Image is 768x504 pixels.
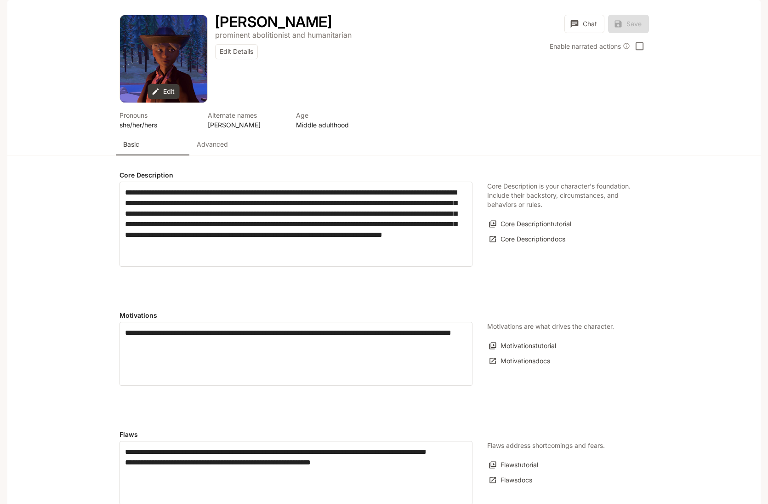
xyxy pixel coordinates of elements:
p: Core Description is your character's foundation. Include their backstory, circumstances, and beha... [487,182,634,209]
button: Open character avatar dialog [120,15,207,103]
h4: Flaws [119,430,472,439]
button: Open character details dialog [215,29,352,40]
p: prominent abolitionist and humanitarian [215,30,352,40]
div: Enable narrated actions [550,41,630,51]
p: Motivations are what drives the character. [487,322,614,331]
button: Flawstutorial [487,458,540,473]
button: Core Descriptiontutorial [487,217,574,232]
div: label [119,182,472,267]
button: Edit [148,84,179,99]
button: Open character details dialog [296,110,373,130]
p: [PERSON_NAME] [208,120,285,130]
p: Basic [123,140,139,149]
button: Open character details dialog [215,15,332,29]
h4: Core Description [119,171,472,180]
a: Flawsdocs [487,473,535,488]
div: Avatar image [120,15,207,103]
h1: [PERSON_NAME] [215,13,332,31]
p: she/her/hers [119,120,197,130]
button: Open character details dialog [208,110,285,130]
button: Edit Details [215,44,258,59]
button: Chat [564,15,604,33]
p: Alternate names [208,110,285,120]
p: Advanced [197,140,228,149]
p: Flaws address shortcomings and fears. [487,441,605,450]
button: Motivationstutorial [487,338,558,354]
p: Age [296,110,373,120]
button: Open character details dialog [119,110,197,130]
p: Pronouns [119,110,197,120]
a: Core Descriptiondocs [487,232,568,247]
button: open drawer [7,5,23,21]
h4: Motivations [119,311,472,320]
a: Motivationsdocs [487,354,552,369]
p: Middle adulthood [296,120,373,130]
